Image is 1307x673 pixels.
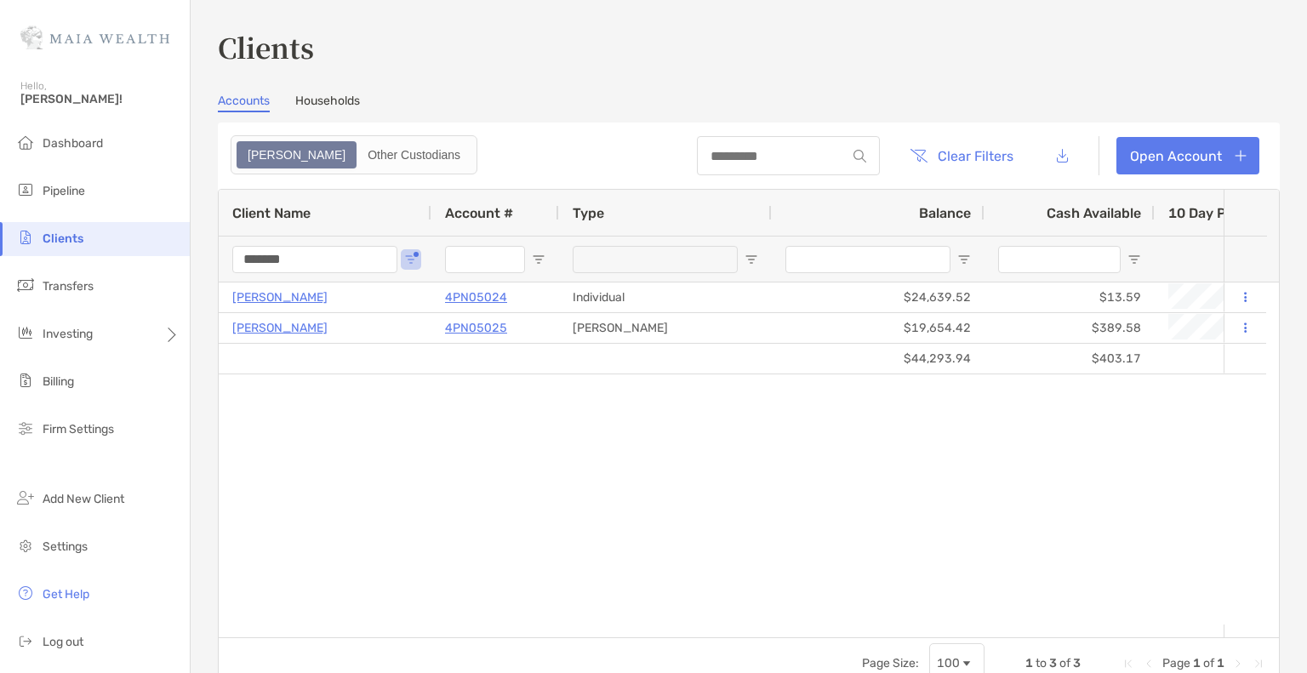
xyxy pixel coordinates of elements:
[231,135,477,174] div: segmented control
[218,94,270,112] a: Accounts
[445,287,507,308] a: 4PN05024
[1073,656,1081,670] span: 3
[43,422,114,436] span: Firm Settings
[1203,656,1214,670] span: of
[15,535,36,556] img: settings icon
[238,143,355,167] div: Zoe
[1217,656,1224,670] span: 1
[1162,656,1190,670] span: Page
[15,275,36,295] img: transfers icon
[15,227,36,248] img: clients icon
[1047,205,1141,221] span: Cash Available
[43,492,124,506] span: Add New Client
[985,282,1155,312] div: $13.59
[43,374,74,389] span: Billing
[43,635,83,649] span: Log out
[957,253,971,266] button: Open Filter Menu
[358,143,470,167] div: Other Custodians
[43,136,103,151] span: Dashboard
[43,184,85,198] span: Pipeline
[20,92,180,106] span: [PERSON_NAME]!
[559,313,772,343] div: [PERSON_NAME]
[772,313,985,343] div: $19,654.42
[43,587,89,602] span: Get Help
[573,205,604,221] span: Type
[532,253,545,266] button: Open Filter Menu
[232,205,311,221] span: Client Name
[43,231,83,246] span: Clients
[772,282,985,312] div: $24,639.52
[559,282,772,312] div: Individual
[15,418,36,438] img: firm-settings icon
[785,246,950,273] input: Balance Filter Input
[985,344,1155,374] div: $403.17
[1036,656,1047,670] span: to
[998,246,1121,273] input: Cash Available Filter Input
[232,246,397,273] input: Client Name Filter Input
[15,132,36,152] img: dashboard icon
[1116,137,1259,174] a: Open Account
[1059,656,1070,670] span: of
[919,205,971,221] span: Balance
[862,656,919,670] div: Page Size:
[1252,657,1265,670] div: Last Page
[1122,657,1135,670] div: First Page
[43,539,88,554] span: Settings
[295,94,360,112] a: Households
[853,150,866,163] img: input icon
[1025,656,1033,670] span: 1
[15,488,36,508] img: add_new_client icon
[1049,656,1057,670] span: 3
[745,253,758,266] button: Open Filter Menu
[404,253,418,266] button: Open Filter Menu
[445,317,507,339] a: 4PN05025
[43,327,93,341] span: Investing
[937,656,960,670] div: 100
[20,7,169,68] img: Zoe Logo
[445,205,513,221] span: Account #
[1193,656,1201,670] span: 1
[232,287,328,308] a: [PERSON_NAME]
[15,370,36,391] img: billing icon
[772,344,985,374] div: $44,293.94
[985,313,1155,343] div: $389.58
[15,630,36,651] img: logout icon
[445,246,525,273] input: Account # Filter Input
[218,27,1280,66] h3: Clients
[1127,253,1141,266] button: Open Filter Menu
[1142,657,1156,670] div: Previous Page
[232,317,328,339] a: [PERSON_NAME]
[15,180,36,200] img: pipeline icon
[43,279,94,294] span: Transfers
[1231,657,1245,670] div: Next Page
[897,137,1026,174] button: Clear Filters
[15,583,36,603] img: get-help icon
[15,322,36,343] img: investing icon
